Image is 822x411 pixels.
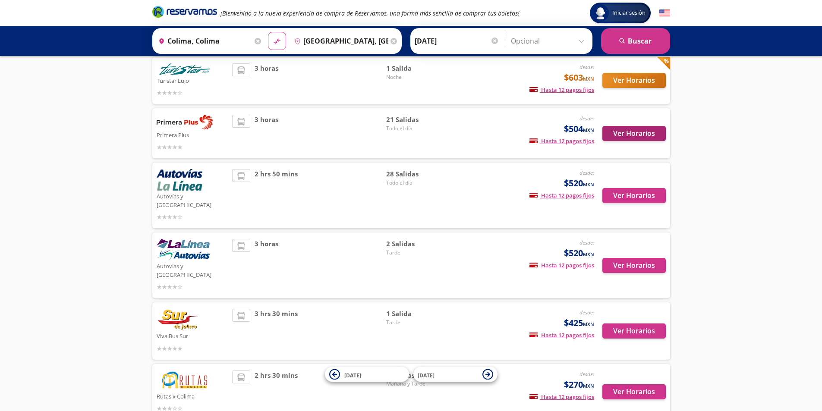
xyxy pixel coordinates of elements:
span: 2 Salidas [386,239,447,249]
input: Opcional [511,30,588,52]
span: Iniciar sesión [609,9,649,17]
em: desde: [579,309,594,316]
img: Turistar Lujo [157,63,213,75]
span: Mañana y Tarde [386,380,447,388]
em: desde: [579,63,594,71]
span: Hasta 12 pagos fijos [529,331,594,339]
span: Hasta 12 pagos fijos [529,191,594,199]
span: 3 horas [255,239,278,292]
p: Primera Plus [157,129,228,140]
span: 3 horas [255,63,278,97]
input: Elegir Fecha [415,30,499,52]
img: Primera Plus [157,115,213,129]
input: Buscar Origen [155,30,252,52]
button: [DATE] [413,367,498,382]
span: 3 horas [255,115,278,152]
span: $270 [564,378,594,391]
span: Todo el día [386,125,447,132]
span: $520 [564,177,594,190]
p: Autovías y [GEOGRAPHIC_DATA] [157,260,228,279]
img: Rutas x Colima [157,370,213,391]
button: Ver Horarios [602,323,666,339]
button: Ver Horarios [602,384,666,399]
span: Hasta 12 pagos fijos [529,137,594,145]
span: Noche [386,73,447,81]
p: Autovías y [GEOGRAPHIC_DATA] [157,191,228,209]
img: Viva Bus Sur [157,309,199,330]
a: Brand Logo [152,5,217,21]
small: MXN [583,251,594,257]
span: Hasta 12 pagos fijos [529,86,594,94]
p: Turistar Lujo [157,75,228,85]
em: desde: [579,115,594,122]
span: Todo el día [386,179,447,187]
span: Tarde [386,249,447,257]
span: Hasta 12 pagos fijos [529,393,594,401]
span: 1 Salida [386,63,447,73]
span: 2 hrs 50 mins [255,169,298,222]
span: [DATE] [344,371,361,379]
small: MXN [583,383,594,389]
button: Ver Horarios [602,73,666,88]
em: ¡Bienvenido a la nueva experiencia de compra de Reservamos, una forma más sencilla de comprar tus... [220,9,520,17]
span: 28 Salidas [386,169,447,179]
span: $520 [564,247,594,260]
img: Autovías y La Línea [157,239,210,260]
button: Ver Horarios [602,258,666,273]
button: Buscar [601,28,670,54]
p: Viva Bus Sur [157,330,228,341]
small: MXN [583,75,594,82]
span: Hasta 12 pagos fijos [529,261,594,269]
i: Brand Logo [152,5,217,18]
span: 1 Salida [386,309,447,319]
em: desde: [579,370,594,378]
button: [DATE] [325,367,409,382]
button: Ver Horarios [602,126,666,141]
span: $603 [564,71,594,84]
span: 21 Salidas [386,115,447,125]
button: English [659,8,670,19]
p: Rutas x Colima [157,391,228,401]
button: Ver Horarios [602,188,666,203]
span: $425 [564,317,594,329]
small: MXN [583,127,594,133]
input: Buscar Destino [291,30,388,52]
span: [DATE] [418,371,435,379]
em: desde: [579,169,594,176]
small: MXN [583,321,594,327]
img: Autovías y La Línea [157,169,202,191]
span: $504 [564,122,594,135]
small: MXN [583,181,594,188]
em: desde: [579,239,594,246]
span: 3 hrs 30 mins [255,309,298,353]
span: Tarde [386,319,447,326]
